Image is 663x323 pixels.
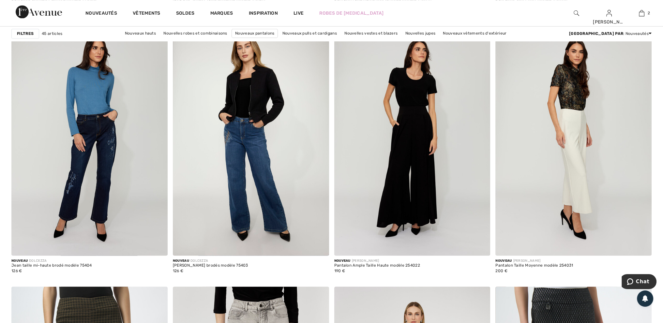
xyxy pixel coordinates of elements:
[42,31,62,37] span: 45 articles
[249,10,278,17] span: Inspiration
[569,31,652,37] div: : Nouveautés
[294,10,304,17] a: Live
[173,258,248,263] div: DOLCEZZA
[334,263,420,268] div: Pantalon Ample Taille Haute modèle 254022
[173,263,248,268] div: [PERSON_NAME] brodés modèle 75403
[133,10,160,17] a: Vêtements
[210,10,233,17] a: Marques
[495,268,507,273] span: 200 €
[622,274,656,290] iframe: Ouvre un widget dans lequel vous pouvez chatter avec l’un de nos agents
[495,258,512,262] span: Nouveau
[574,9,579,17] img: recherche
[402,29,439,37] a: Nouvelles jupes
[334,268,345,273] span: 190 €
[495,22,652,256] img: Pantalon Taille Moyenne modèle 254031. Vanille
[495,258,573,263] div: [PERSON_NAME]
[606,10,612,16] a: Se connecter
[334,258,351,262] span: Nouveau
[11,258,92,263] div: DOLCEZZA
[625,9,657,17] a: 2
[11,22,168,256] img: Jean taille mi-haute brodé modèle 75404. As sample
[440,29,510,37] a: Nouveaux vêtements d'extérieur
[232,29,278,38] a: Nouveaux pantalons
[173,268,184,273] span: 126 €
[11,268,22,273] span: 126 €
[606,9,612,17] img: Mes infos
[495,263,573,268] div: Pantalon Taille Moyenne modèle 254031
[334,258,420,263] div: [PERSON_NAME]
[639,9,644,17] img: Mon panier
[160,29,230,37] a: Nouvelles robes et combinaisons
[16,5,62,18] img: 1ère Avenue
[176,10,195,17] a: Soldes
[173,22,329,256] img: Jeans évasés brodés modèle 75403. As sample
[569,31,623,36] strong: [GEOGRAPHIC_DATA] par
[648,10,650,16] span: 2
[11,258,28,262] span: Nouveau
[593,19,625,25] div: [PERSON_NAME]
[11,263,92,268] div: Jean taille mi-haute brodé modèle 75404
[173,258,189,262] span: Nouveau
[341,29,401,37] a: Nouvelles vestes et blazers
[319,10,384,17] a: Robes de [MEDICAL_DATA]
[17,31,34,37] strong: Filtres
[85,10,117,17] a: Nouveautés
[122,29,159,37] a: Nouveaux hauts
[279,29,340,37] a: Nouveaux pulls et cardigans
[334,22,490,256] img: Pantalon Ample Taille Haute modèle 254022. Noir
